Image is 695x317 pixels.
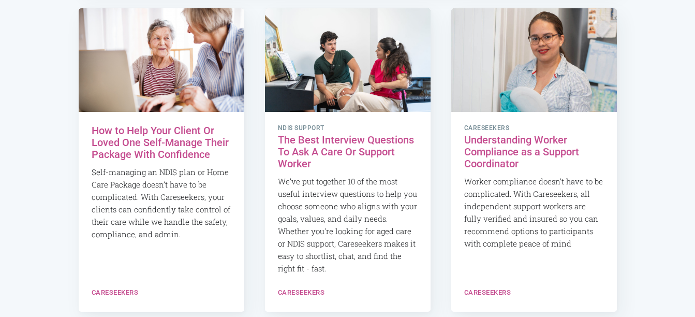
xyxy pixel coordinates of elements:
[451,112,617,261] a: careseekers Understanding Worker Compliance as a Support Coordinator Worker compliance doesn’t ha...
[92,125,231,161] h2: How to Help Your Client Or Loved One Self-Manage Their Package With Confidence
[278,289,325,296] a: Careseekers
[464,175,604,250] p: Worker compliance doesn’t have to be complicated. With Careseekers, all independent support worke...
[464,125,604,132] span: careseekers
[278,175,418,275] p: We’ve put together 10 of the most useful interview questions to help you choose someone who align...
[464,134,604,170] h2: Understanding Worker Compliance as a Support Coordinator
[79,112,244,252] a: How to Help Your Client Or Loved One Self-Manage Their Package With Confidence Self-managing an N...
[92,166,231,240] p: Self-managing an NDIS plan or Home Care Package doesn’t have to be complicated. With Careseekers,...
[92,289,139,296] a: Careseekers
[278,134,418,170] h2: The Best Interview Questions To Ask A Care Or Support Worker
[265,112,431,286] a: NDIS Support The Best Interview Questions To Ask A Care Or Support Worker We’ve put together 10 o...
[464,289,511,296] a: Careseekers
[278,125,418,132] span: NDIS Support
